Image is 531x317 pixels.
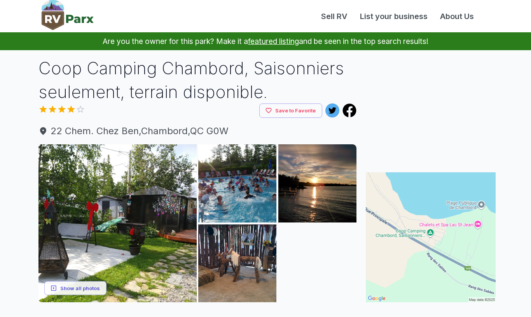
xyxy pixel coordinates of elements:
[198,224,276,303] img: AAcXr8rhocP4YzWRKZTU6zUEyzq33gSca3Dlgc3WMK5j1wrzw8Bf3J55SARL-vMBLPMhtLzVuU8tpDQJkjUJCEAFX7qgI1Lwp...
[38,124,356,138] a: 22 Chem. Chez Ben,Chambord,QC G0W
[44,281,107,295] button: Show all photos
[434,11,480,22] a: About Us
[278,224,356,303] img: AAcXr8pTgQq3BC81MHJffB1Bml2oua1ARD726NXtEiJmaKdJDGyE2HMXuyWUrLKfkkhIutYQPi2DB-BjmYoaJelWXa50LPpxd...
[198,144,276,222] img: AAcXr8qVtunZHIgBIUbD6ZS-cj2w0DoxRRK9t-z6Bj9vh1HMGXq53sUW9BmMni1W9925DR743IRAIt4lLLG6Rp8WQfgKxj_2x...
[38,56,356,103] h1: Coop Camping Chambord, Saisonniers seulement, terrain disponible.
[248,37,299,46] a: featured listing
[366,172,496,302] img: Map for Coop Camping Chambord, Saisonniers seulement, terrain disponible.
[278,144,356,222] img: AAcXr8p24q3GR9NKWqbeop0vt41qfNQ2TCWgNENYx3l6b1dACbNdyiMifBsO5ic63ypl_Q-kR00degsXWtrqbFRvAuPNVEyWf...
[38,144,197,303] img: AAcXr8oIVBTnyVfBxFJBwCytU-wG908X8DMprqXH9PjQNMyIIT6WwuzfwvybCYVTqObLuOz3o40cK94Dcmeu4g0uShL-E8-q9...
[366,56,496,154] iframe: Advertisement
[38,124,356,138] span: 22 Chem. Chez Ben , Chambord , QC G0W
[9,32,522,50] p: Are you the owner for this park? Make it a and be seen in the top search results!
[259,103,322,118] button: Save to Favorite
[354,11,434,22] a: List your business
[315,11,354,22] a: Sell RV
